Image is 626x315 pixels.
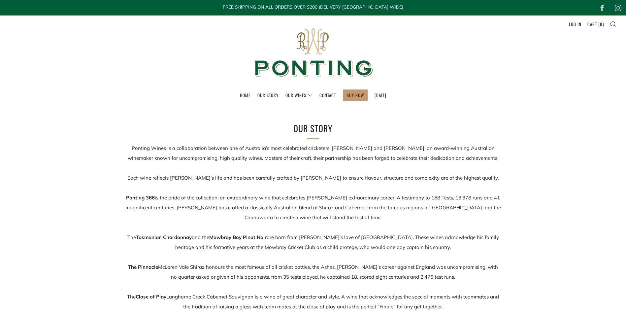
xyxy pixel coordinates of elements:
[247,16,379,89] img: Ponting Wines
[209,234,267,240] strong: Mowbray Boy Pinot Noir
[285,90,313,100] a: Our Wines
[204,122,422,135] h2: Our Story
[569,19,581,29] a: Log in
[128,264,158,270] strong: The Pinnacle
[240,90,250,100] a: Home
[257,90,279,100] a: Our Story
[136,294,166,300] strong: Close of Play
[126,194,155,201] strong: Ponting 366
[600,21,603,27] span: 0
[136,234,192,240] strong: Tasmanian Chardonnay
[375,90,386,100] a: [DATE]
[319,90,336,100] a: Contact
[587,19,604,29] a: Cart (0)
[346,90,364,100] a: BUY NOW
